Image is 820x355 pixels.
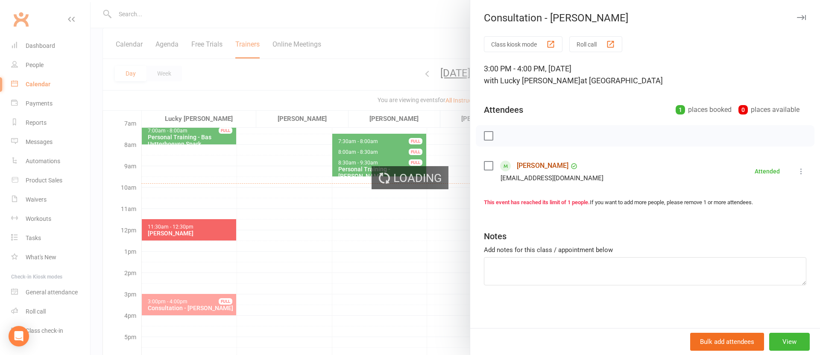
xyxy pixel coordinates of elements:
[484,76,580,85] span: with Lucky [PERSON_NAME]
[769,333,810,351] button: View
[517,159,568,173] a: [PERSON_NAME]
[580,76,663,85] span: at [GEOGRAPHIC_DATA]
[738,104,799,116] div: places available
[484,36,562,52] button: Class kiosk mode
[501,173,603,184] div: [EMAIL_ADDRESS][DOMAIN_NAME]
[676,105,685,114] div: 1
[484,199,590,205] strong: This event has reached its limit of 1 people.
[569,36,622,52] button: Roll call
[484,63,806,87] div: 3:00 PM - 4:00 PM, [DATE]
[690,333,764,351] button: Bulk add attendees
[484,198,806,207] div: If you want to add more people, please remove 1 or more attendees.
[738,105,748,114] div: 0
[676,104,732,116] div: places booked
[755,168,780,174] div: Attended
[470,12,820,24] div: Consultation - [PERSON_NAME]
[484,245,806,255] div: Add notes for this class / appointment below
[9,326,29,346] div: Open Intercom Messenger
[484,104,523,116] div: Attendees
[484,230,507,242] div: Notes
